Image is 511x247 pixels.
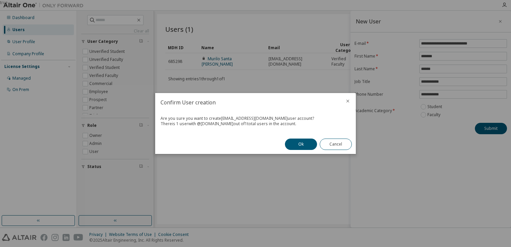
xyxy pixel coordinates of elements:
button: close [345,98,350,104]
button: Ok [285,139,317,150]
h2: Confirm User creation [155,93,340,112]
div: There is 1 user with @ [DOMAIN_NAME] out of 1 total users in the account. [161,121,350,127]
button: Cancel [320,139,352,150]
div: Are you sure you want to create [EMAIL_ADDRESS][DOMAIN_NAME] user account? [161,116,350,121]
